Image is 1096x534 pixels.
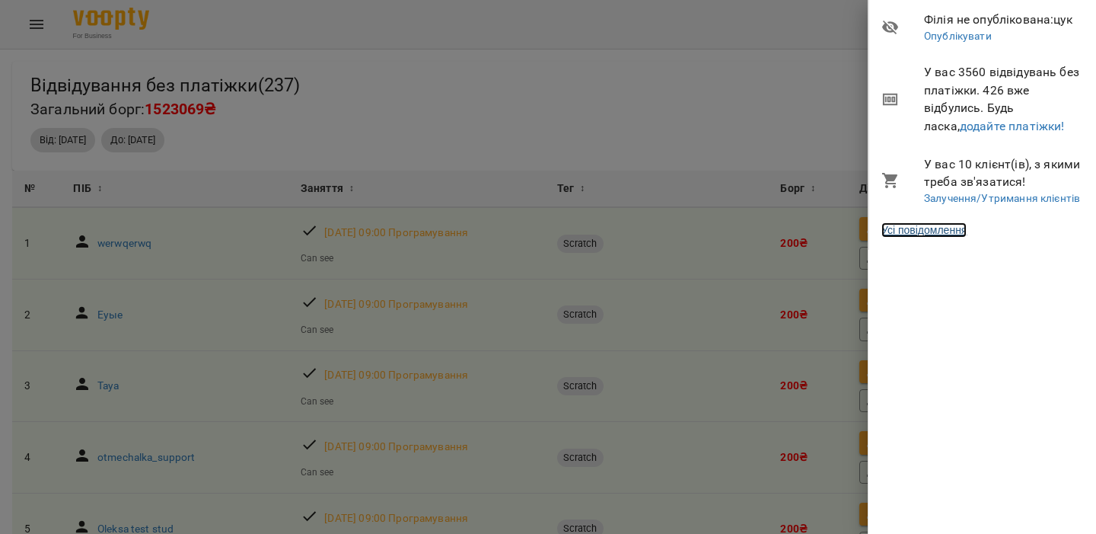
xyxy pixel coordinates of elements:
a: Усі повідомлення [881,222,967,238]
span: У вас 3560 відвідувань без платіжки. 426 вже відбулись. Будь ласка, [924,63,1085,135]
a: Залучення/Утримання клієнтів [924,192,1080,204]
a: Опублікувати [924,30,992,42]
span: У вас 10 клієнт(ів), з якими треба зв'язатися! [924,155,1085,191]
span: Філія не опублікована : цук [924,11,1085,29]
a: додайте платіжки! [960,119,1065,133]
